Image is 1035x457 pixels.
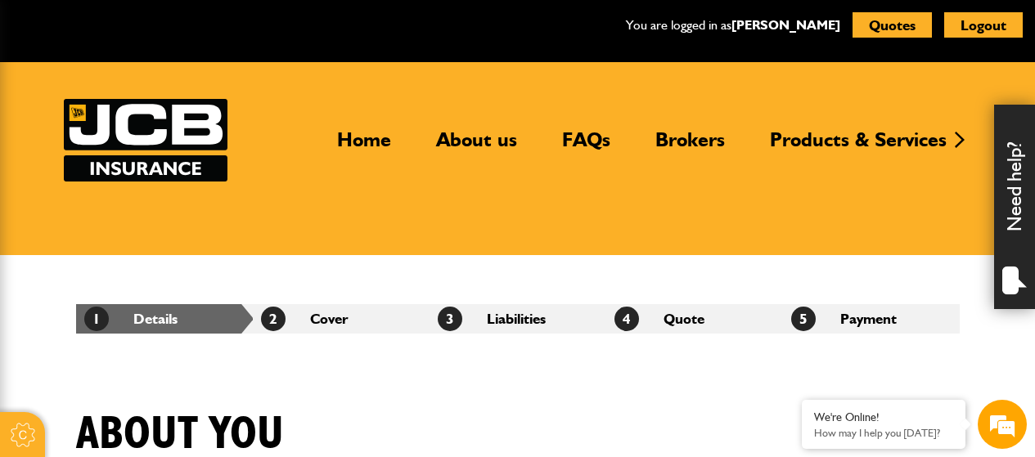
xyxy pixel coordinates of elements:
a: Home [325,128,403,165]
img: JCB Insurance Services logo [64,99,227,181]
p: You are logged in as [626,15,840,36]
p: How may I help you today? [814,427,953,439]
a: FAQs [550,128,623,165]
li: Details [76,304,253,334]
button: Quotes [853,12,932,38]
span: 1 [84,307,109,331]
span: 3 [438,307,462,331]
li: Payment [783,304,960,334]
span: 5 [791,307,816,331]
a: JCB Insurance Services [64,99,227,181]
li: Liabilities [430,304,606,334]
div: Need help? [994,105,1035,309]
li: Quote [606,304,783,334]
div: We're Online! [814,410,953,424]
a: About us [424,128,529,165]
span: 4 [614,307,639,331]
a: Products & Services [758,128,959,165]
a: Brokers [643,128,737,165]
span: 2 [261,307,286,331]
a: [PERSON_NAME] [731,17,840,33]
button: Logout [944,12,1023,38]
li: Cover [253,304,430,334]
